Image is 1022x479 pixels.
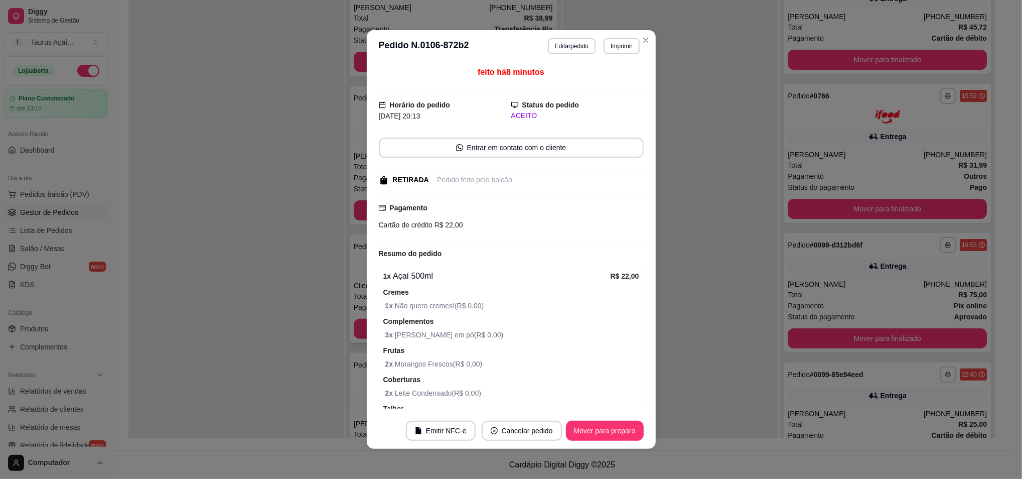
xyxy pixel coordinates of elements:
[433,175,512,185] div: - Pedido feito pelo balcão
[379,38,469,54] h3: Pedido N. 0106-872b2
[385,329,639,340] span: [PERSON_NAME] em pó ( R$ 0,00 )
[566,421,644,441] button: Mover para preparo
[511,101,518,108] span: desktop
[482,421,562,441] button: close-circleCancelar pedido
[478,68,544,76] span: feito há 8 minutos
[604,38,639,54] button: Imprimir
[385,388,639,399] span: Leite Condensado ( R$ 0,00 )
[383,272,391,280] strong: 1 x
[415,427,422,434] span: file
[383,405,404,413] strong: Talher
[432,221,463,229] span: R$ 22,00
[383,376,421,384] strong: Coberturas
[385,302,395,310] strong: 1 x
[638,32,654,48] button: Close
[385,358,639,370] span: Morangos Frescos ( R$ 0,00 )
[390,101,451,109] strong: Horário do pedido
[383,288,409,296] strong: Cremes
[383,270,611,282] div: Açaí 500ml
[379,101,386,108] span: calendar
[379,221,432,229] span: Cartão de crédito
[379,112,420,120] span: [DATE] 20:13
[511,110,644,121] div: ACEITO
[383,346,405,354] strong: Frutas
[385,389,395,397] strong: 2 x
[379,138,644,158] button: whats-appEntrar em contato com o cliente
[379,250,442,258] strong: Resumo do pedido
[385,300,639,311] span: Não quero cremes! ( R$ 0,00 )
[383,317,434,325] strong: Complementos
[393,175,429,185] div: RETIRADA
[491,427,498,434] span: close-circle
[548,38,596,54] button: Editarpedido
[406,421,476,441] button: fileEmitir NFC-e
[522,101,579,109] strong: Status do pedido
[379,204,386,211] span: credit-card
[456,144,463,151] span: whats-app
[390,204,427,212] strong: Pagamento
[611,272,639,280] strong: R$ 22,00
[385,360,395,368] strong: 2 x
[385,331,395,339] strong: 3 x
